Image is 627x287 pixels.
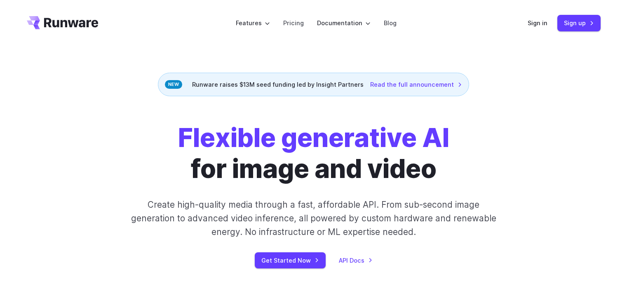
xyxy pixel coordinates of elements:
[178,122,449,153] strong: Flexible generative AI
[339,256,373,265] a: API Docs
[178,123,449,185] h1: for image and video
[130,198,497,239] p: Create high-quality media through a fast, affordable API. From sub-second image generation to adv...
[27,16,99,29] a: Go to /
[255,252,326,268] a: Get Started Now
[158,73,469,96] div: Runware raises $13M seed funding led by Insight Partners
[370,80,462,89] a: Read the full announcement
[557,15,601,31] a: Sign up
[283,18,304,28] a: Pricing
[384,18,397,28] a: Blog
[317,18,371,28] label: Documentation
[236,18,270,28] label: Features
[528,18,547,28] a: Sign in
